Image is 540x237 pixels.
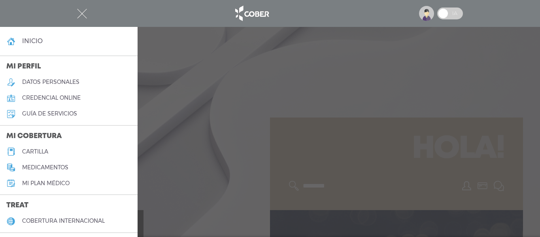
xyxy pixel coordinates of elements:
h5: medicamentos [22,164,68,171]
h5: guía de servicios [22,110,77,117]
img: Cober_menu-close-white.svg [77,9,87,19]
h5: cobertura internacional [22,218,105,224]
img: logo_cober_home-white.png [231,4,272,23]
h5: cartilla [22,148,48,155]
h5: datos personales [22,79,79,85]
h4: inicio [22,37,43,45]
h5: credencial online [22,95,81,101]
h5: Mi plan médico [22,180,70,187]
img: profile-placeholder.svg [419,6,434,21]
